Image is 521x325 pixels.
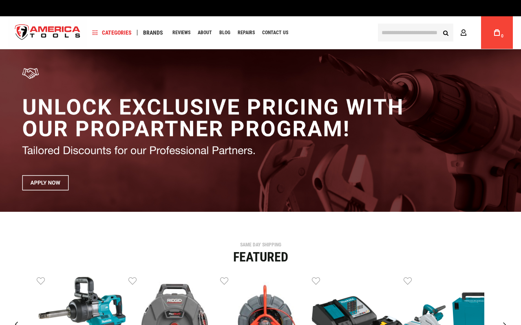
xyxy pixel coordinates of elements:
[216,27,234,38] a: Blog
[8,18,87,48] a: store logo
[172,30,190,35] span: Reviews
[6,250,515,264] div: Featured
[234,27,258,38] a: Repairs
[194,27,216,38] a: About
[219,30,230,35] span: Blog
[143,30,163,35] span: Brands
[169,27,194,38] a: Reviews
[258,27,292,38] a: Contact Us
[262,30,288,35] span: Contact Us
[238,30,255,35] span: Repairs
[6,242,515,247] div: SAME DAY SHIPPING
[198,30,212,35] span: About
[93,30,132,35] span: Categories
[8,18,87,48] img: America Tools
[139,27,167,38] a: Brands
[438,25,453,40] button: Search
[501,34,503,38] span: 0
[89,27,135,38] a: Categories
[489,16,505,49] a: 0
